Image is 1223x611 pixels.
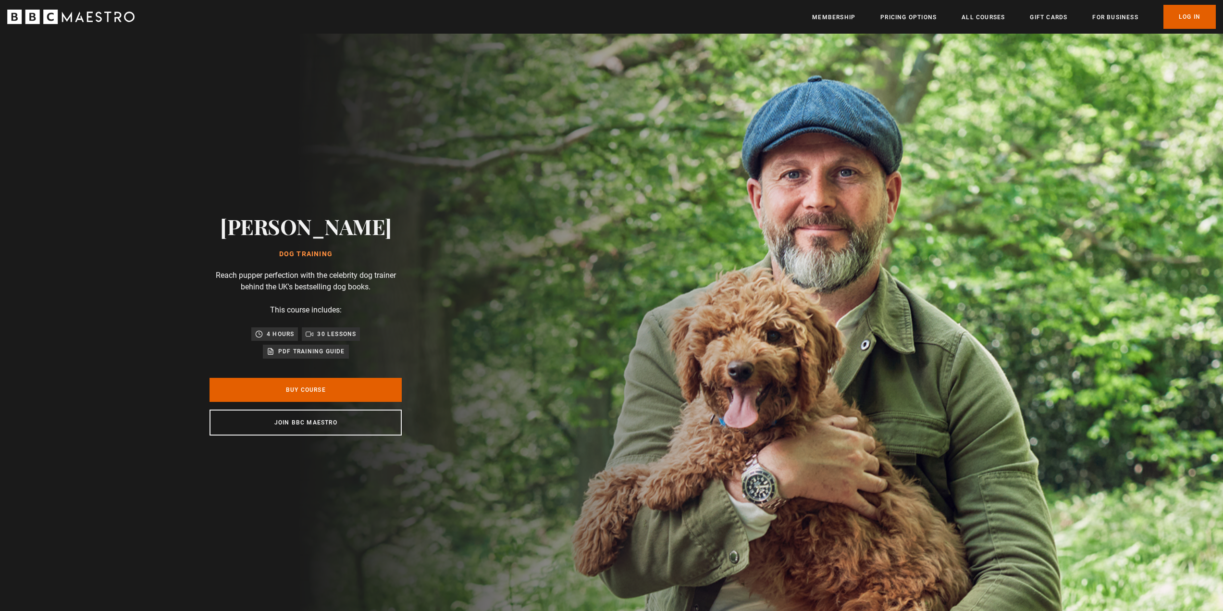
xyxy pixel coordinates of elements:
[7,10,135,24] svg: BBC Maestro
[1163,5,1216,29] a: Log In
[220,250,392,258] h1: Dog Training
[270,304,342,316] p: This course includes:
[278,347,345,356] p: PDF training guide
[1092,12,1138,22] a: For business
[812,5,1216,29] nav: Primary
[210,270,402,293] p: Reach pupper perfection with the celebrity dog trainer behind the UK's bestselling dog books.
[812,12,855,22] a: Membership
[317,329,356,339] p: 30 lessons
[210,378,402,402] a: Buy Course
[962,12,1005,22] a: All Courses
[880,12,937,22] a: Pricing Options
[267,329,294,339] p: 4 hours
[220,214,392,238] h2: [PERSON_NAME]
[1030,12,1067,22] a: Gift Cards
[210,410,402,436] a: Join BBC Maestro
